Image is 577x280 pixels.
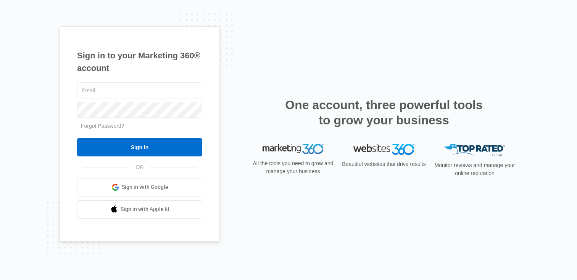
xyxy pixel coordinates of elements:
img: Top Rated Local [444,144,505,156]
span: Sign in with Apple Id [121,205,169,213]
img: Marketing 360 [263,144,324,154]
input: Email [77,82,202,98]
p: Monitor reviews and manage your online reputation [432,161,517,177]
p: All the tools you need to grow and manage your business [250,159,336,175]
span: Sign in with Google [122,183,168,191]
a: Sign in with Google [77,178,202,196]
img: Websites 360 [353,144,414,155]
h1: Sign in to your Marketing 360® account [77,49,202,74]
span: OR [131,163,149,171]
a: Sign in with Apple Id [77,200,202,219]
h2: One account, three powerful tools to grow your business [283,97,485,128]
input: Sign In [77,138,202,156]
a: Forgot Password? [81,123,124,129]
p: Beautiful websites that drive results [341,160,427,168]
